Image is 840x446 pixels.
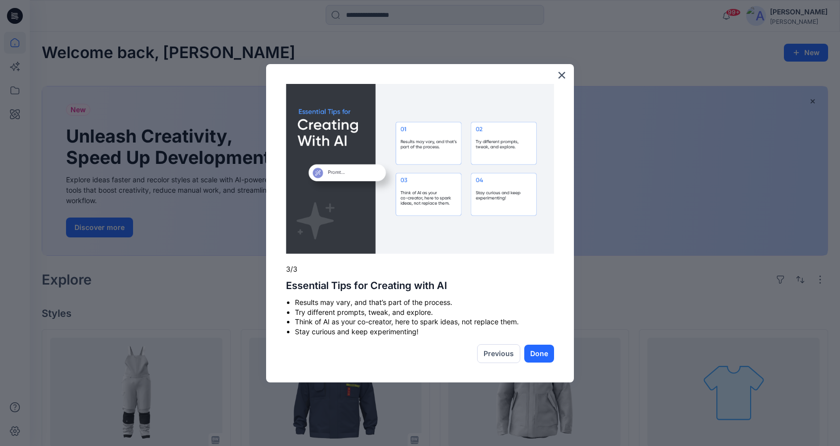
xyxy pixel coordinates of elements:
[295,317,554,327] li: Think of AI as your co-creator, here to spark ideas, not replace them.
[286,280,554,292] h2: Essential Tips for Creating with AI
[524,345,554,363] button: Done
[295,307,554,317] li: Try different prompts, tweak, and explore.
[295,297,554,307] li: Results may vary, and that’s part of the process.
[557,67,566,83] button: Close
[295,327,554,337] li: Stay curious and keep experimenting!
[477,344,520,363] button: Previous
[286,264,554,274] p: 3/3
